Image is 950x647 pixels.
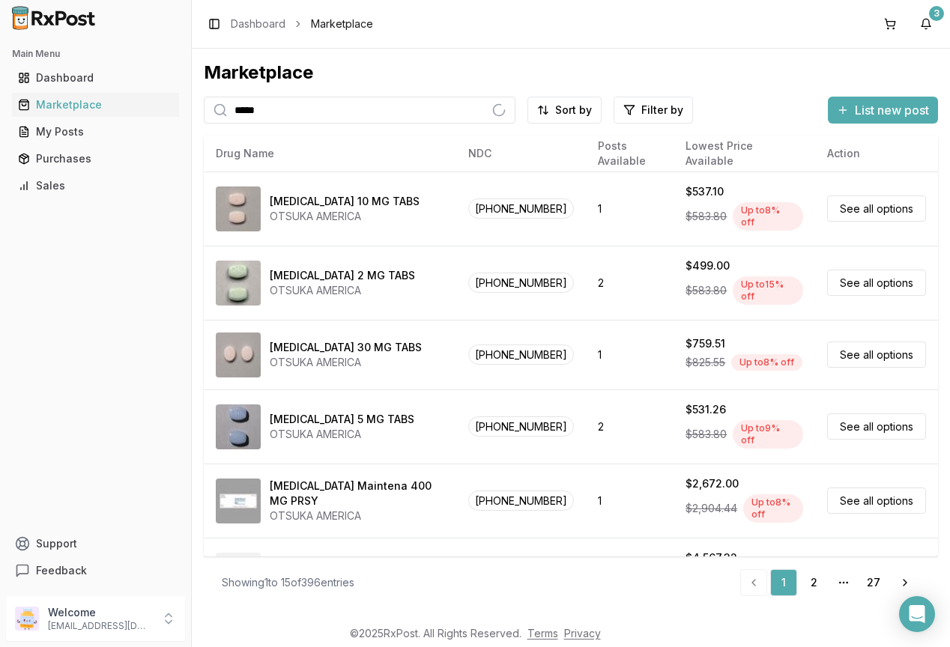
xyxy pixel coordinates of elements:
div: Sales [18,178,173,193]
div: Showing 1 to 15 of 396 entries [222,575,354,590]
div: OTSUKA AMERICA [270,427,414,442]
a: Terms [527,627,558,640]
div: Up to 8 % off [733,202,803,231]
a: Purchases [12,145,179,172]
a: See all options [827,413,926,440]
button: Sales [6,174,185,198]
div: My Posts [18,124,173,139]
div: Purchases [18,151,173,166]
button: Dashboard [6,66,185,90]
div: Marketplace [204,61,938,85]
a: 2 [800,569,827,596]
span: $583.80 [686,209,727,224]
a: Marketplace [12,91,179,118]
span: [PHONE_NUMBER] [468,490,574,511]
div: Marketplace [18,97,173,112]
div: $2,672.00 [686,476,739,491]
a: List new post [828,104,938,119]
nav: breadcrumb [231,16,373,31]
img: Abilify 5 MG TABS [216,404,261,449]
th: Posts Available [586,136,674,171]
button: Purchases [6,147,185,171]
div: OTSUKA AMERICA [270,508,444,523]
div: $4,567.32 [686,550,737,565]
button: Marketplace [6,93,185,117]
td: 2 [586,389,674,464]
span: $583.80 [686,427,727,442]
div: OTSUKA AMERICA [270,355,422,370]
div: OTSUKA AMERICA [270,283,415,298]
span: [PHONE_NUMBER] [468,416,574,437]
td: 1 [586,464,674,538]
a: My Posts [12,118,179,145]
a: See all options [827,270,926,296]
div: $531.26 [686,402,726,417]
a: Dashboard [12,64,179,91]
img: Abilify Maintena 400 MG PRSY [216,479,261,523]
button: Support [6,530,185,557]
th: Action [815,136,938,171]
img: RxPost Logo [6,6,102,30]
a: See all options [827,195,926,222]
th: Lowest Price Available [674,136,815,171]
p: Welcome [48,605,152,620]
div: Up to 8 % off [743,494,803,523]
span: $825.55 [686,355,725,370]
div: Dashboard [18,70,173,85]
div: 3 [929,6,944,21]
button: 3 [914,12,938,36]
a: See all options [827,487,926,514]
button: Feedback [6,557,185,584]
a: Go to next page [890,569,920,596]
div: Up to 15 % off [733,276,803,305]
span: [PHONE_NUMBER] [468,344,574,365]
th: NDC [456,136,586,171]
span: List new post [855,101,929,119]
span: Sort by [555,103,592,118]
h2: Main Menu [12,48,179,60]
span: Filter by [641,103,683,118]
img: Abilify 10 MG TABS [216,186,261,231]
td: 1 [586,171,674,246]
img: Abilify 30 MG TABS [216,332,261,377]
button: Sort by [527,97,602,124]
button: My Posts [6,120,185,144]
button: Filter by [614,97,693,124]
img: User avatar [15,607,39,631]
a: 27 [860,569,887,596]
td: 1 [586,538,674,612]
nav: pagination [740,569,920,596]
th: Drug Name [204,136,456,171]
div: $499.00 [686,258,730,273]
div: $759.51 [686,336,725,351]
img: Abilify 2 MG TABS [216,261,261,306]
p: [EMAIL_ADDRESS][DOMAIN_NAME] [48,620,152,632]
a: Dashboard [231,16,285,31]
span: [PHONE_NUMBER] [468,273,574,293]
div: Up to 8 % off [731,354,802,371]
div: [MEDICAL_DATA] 5 MG TABS [270,412,414,427]
div: Open Intercom Messenger [899,596,935,632]
a: See all options [827,341,926,368]
a: Sales [12,172,179,199]
a: Privacy [564,627,601,640]
div: Up to 9 % off [733,420,803,449]
div: [MEDICAL_DATA] 30 MG TABS [270,340,422,355]
div: [MEDICAL_DATA] 2 MG TABS [270,268,415,283]
div: $537.10 [686,184,724,199]
span: $2,904.44 [686,501,737,516]
button: List new post [828,97,938,124]
span: Marketplace [311,16,373,31]
div: OTSUKA AMERICA [270,209,420,224]
td: 1 [586,320,674,389]
div: [MEDICAL_DATA] 10 MG TABS [270,194,420,209]
a: 1 [770,569,797,596]
span: $583.80 [686,283,727,298]
img: Abiraterone Acetate 500 MG TABS [216,553,261,598]
span: [PHONE_NUMBER] [468,198,574,219]
span: Feedback [36,563,87,578]
div: [MEDICAL_DATA] Maintena 400 MG PRSY [270,479,444,508]
td: 2 [586,246,674,320]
